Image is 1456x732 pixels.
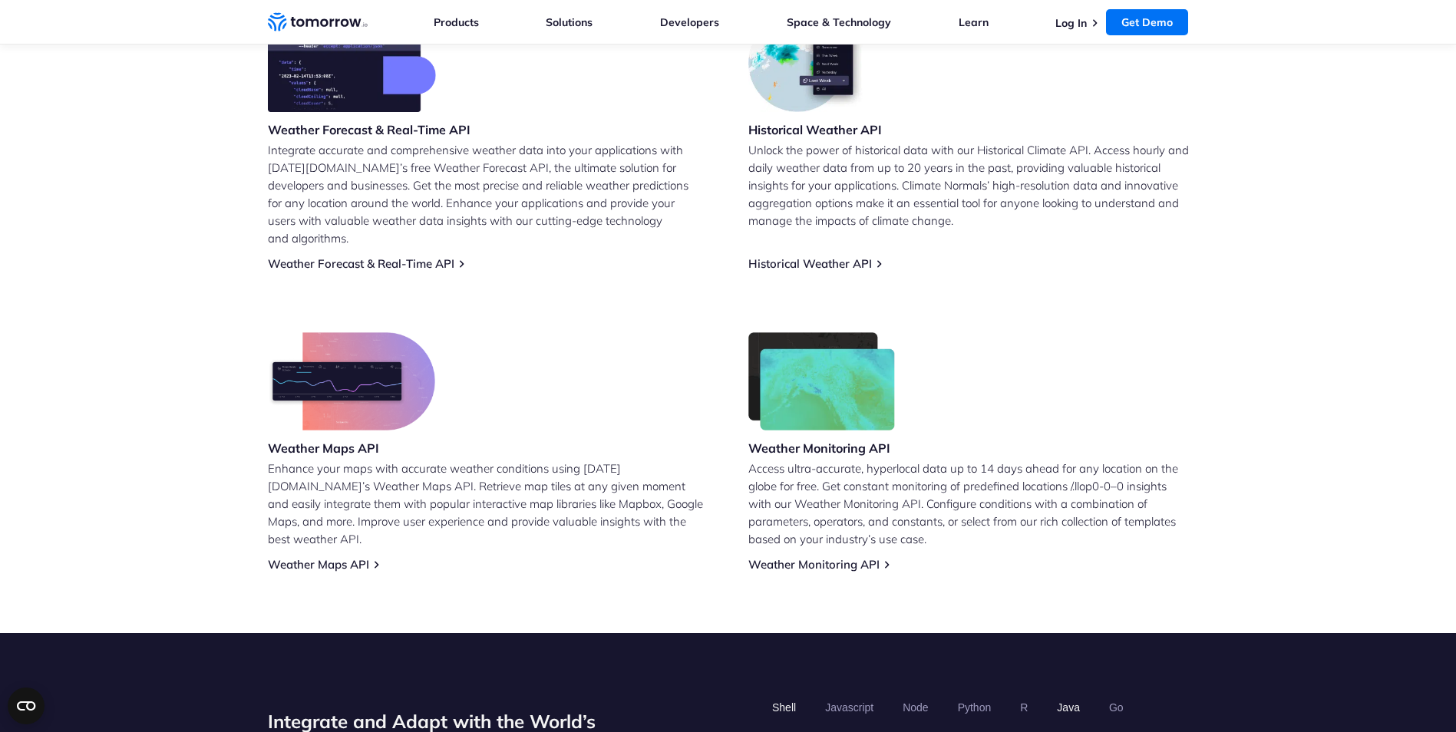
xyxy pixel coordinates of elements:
[748,121,882,138] h3: Historical Weather API
[8,687,45,724] button: Open CMP widget
[268,557,369,572] a: Weather Maps API
[268,460,708,548] p: Enhance your maps with accurate weather conditions using [DATE][DOMAIN_NAME]’s Weather Maps API. ...
[660,15,719,29] a: Developers
[767,694,801,720] button: Shell
[268,256,454,271] a: Weather Forecast & Real-Time API
[959,15,989,29] a: Learn
[268,11,368,34] a: Home link
[897,694,933,720] button: Node
[748,141,1189,229] p: Unlock the power of historical data with our Historical Climate API. Access hourly and daily weat...
[268,121,470,138] h3: Weather Forecast & Real-Time API
[748,256,872,271] a: Historical Weather API
[1055,16,1087,30] a: Log In
[1106,9,1188,35] a: Get Demo
[268,440,435,457] h3: Weather Maps API
[546,15,593,29] a: Solutions
[748,460,1189,548] p: Access ultra-accurate, hyperlocal data up to 14 days ahead for any location on the globe for free...
[434,15,479,29] a: Products
[268,141,708,247] p: Integrate accurate and comprehensive weather data into your applications with [DATE][DOMAIN_NAME]...
[787,15,891,29] a: Space & Technology
[1052,694,1085,720] button: Java
[748,557,880,572] a: Weather Monitoring API
[952,694,996,720] button: Python
[1103,694,1128,720] button: Go
[748,440,896,457] h3: Weather Monitoring API
[1015,694,1033,720] button: R
[820,694,879,720] button: Javascript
